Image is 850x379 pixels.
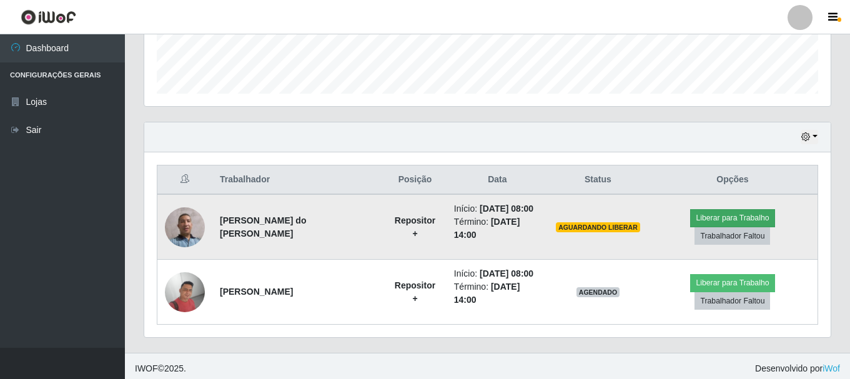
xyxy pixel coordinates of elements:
time: [DATE] 08:00 [480,204,533,214]
li: Término: [454,215,541,242]
img: CoreUI Logo [21,9,76,25]
button: Liberar para Trabalho [690,274,774,292]
th: Posição [383,165,447,195]
li: Início: [454,267,541,280]
img: 1683151006743.jpeg [165,207,205,247]
span: IWOF [135,363,158,373]
span: AGENDADO [576,287,620,297]
li: Término: [454,280,541,307]
strong: Repositor + [395,280,435,303]
button: Trabalhador Faltou [694,292,770,310]
th: Trabalhador [212,165,383,195]
li: Início: [454,202,541,215]
button: Liberar para Trabalho [690,209,774,227]
img: 1710898857944.jpeg [165,272,205,312]
time: [DATE] 08:00 [480,268,533,278]
th: Data [447,165,548,195]
a: iWof [823,363,840,373]
span: Desenvolvido por [755,362,840,375]
span: © 2025 . [135,362,186,375]
button: Trabalhador Faltou [694,227,770,245]
span: AGUARDANDO LIBERAR [556,222,640,232]
strong: [PERSON_NAME] [220,287,293,297]
th: Status [548,165,648,195]
strong: Repositor + [395,215,435,239]
th: Opções [648,165,818,195]
strong: [PERSON_NAME] do [PERSON_NAME] [220,215,306,239]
